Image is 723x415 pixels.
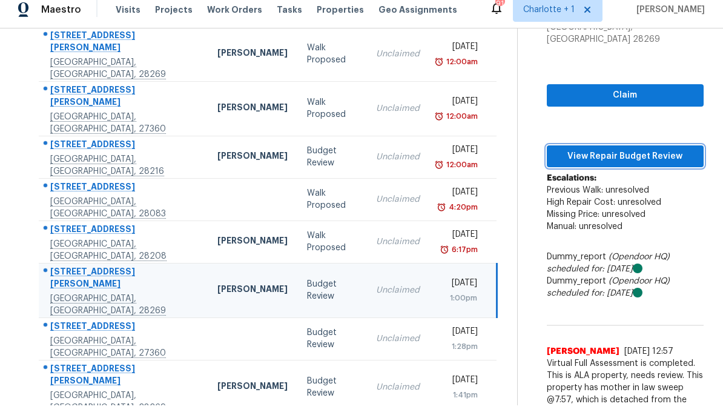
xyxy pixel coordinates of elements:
div: Unclaimed [376,102,420,115]
div: Unclaimed [376,333,420,345]
div: 4:20pm [446,201,478,213]
div: Dummy_report [547,251,704,275]
div: Walk Proposed [307,42,357,66]
div: [DATE] [439,277,477,292]
div: [PERSON_NAME] [217,234,288,250]
span: High Repair Cost: unresolved [547,198,661,207]
div: [DATE] [439,228,478,244]
i: scheduled for: [DATE] [547,265,633,273]
div: Unclaimed [376,48,420,60]
div: [PERSON_NAME] [217,47,288,62]
div: [GEOGRAPHIC_DATA], [GEOGRAPHIC_DATA], 28269 [50,390,198,414]
span: Claim [556,88,694,103]
div: Walk Proposed [307,230,357,254]
span: Previous Walk: unresolved [547,186,649,194]
div: [DATE] [439,325,478,340]
span: Manual: unresolved [547,222,622,231]
div: Walk Proposed [307,187,357,211]
div: [DATE] [439,144,478,159]
div: [PERSON_NAME] [217,380,288,395]
div: Unclaimed [376,193,420,205]
div: 12:00am [444,110,478,122]
button: View Repair Budget Review [547,145,704,168]
div: [DATE] [439,374,478,389]
div: Unclaimed [376,236,420,248]
span: Visits [116,4,140,16]
div: Unclaimed [376,381,420,393]
b: Escalations: [547,174,596,182]
span: View Repair Budget Review [556,149,694,164]
i: (Opendoor HQ) [609,253,670,261]
div: [PERSON_NAME] [217,283,288,298]
div: 1:28pm [439,340,478,353]
span: Work Orders [207,4,262,16]
div: [GEOGRAPHIC_DATA], [GEOGRAPHIC_DATA] 28269 [547,21,704,45]
div: Unclaimed [376,284,420,296]
span: [PERSON_NAME] [547,345,619,357]
div: [DATE] [439,186,478,201]
div: 6:17pm [449,244,478,256]
span: Maestro [41,4,81,16]
img: Overdue Alarm Icon [434,56,444,68]
span: Missing Price: unresolved [547,210,645,219]
div: [DATE] [439,95,478,110]
span: [PERSON_NAME] [632,4,705,16]
div: Walk Proposed [307,96,357,121]
div: Budget Review [307,278,357,302]
div: 12:00am [444,159,478,171]
img: Overdue Alarm Icon [434,110,444,122]
i: (Opendoor HQ) [609,277,670,285]
div: 12:00am [444,56,478,68]
img: Overdue Alarm Icon [434,159,444,171]
div: Unclaimed [376,151,420,163]
span: Tasks [277,5,302,14]
div: Dummy_report [547,275,704,299]
div: 1:00pm [439,292,477,304]
span: Charlotte + 1 [523,4,575,16]
span: Properties [317,4,364,16]
div: [PERSON_NAME] [217,101,288,116]
span: Geo Assignments [378,4,457,16]
span: Projects [155,4,193,16]
div: Budget Review [307,375,357,399]
img: Overdue Alarm Icon [437,201,446,213]
div: Budget Review [307,327,357,351]
button: Claim [547,84,704,107]
div: [PERSON_NAME] [217,150,288,165]
div: [DATE] [439,41,478,56]
div: 1:41pm [439,389,478,401]
i: scheduled for: [DATE] [547,289,633,297]
span: [DATE] 12:57 [624,347,673,356]
img: Overdue Alarm Icon [440,244,449,256]
div: Budget Review [307,145,357,169]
